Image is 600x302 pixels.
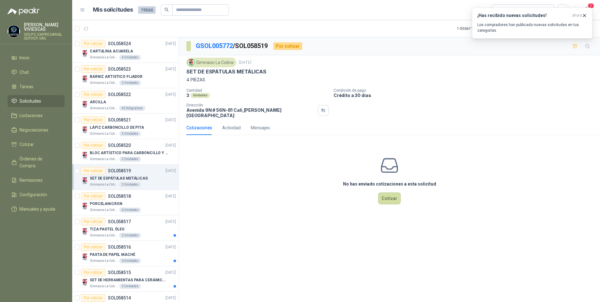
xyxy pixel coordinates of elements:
a: Negociaciones [8,124,65,136]
h1: Mis solicitudes [93,5,133,14]
a: Por cotizarSOL058515[DATE] Company LogoSET DE HERRAMIENTAS PARA CERÁMICA EN MADERAGimnasio La Col... [72,266,179,292]
div: Por cotizar [81,40,105,47]
div: 6 Unidades [119,258,141,263]
p: Gimnasio La Colina [90,233,118,238]
h3: No has enviado cotizaciones a esta solicitud [343,181,436,187]
span: 19666 [138,6,156,14]
button: Cotizar [378,192,401,204]
img: Company Logo [81,126,88,134]
p: LÁPIZ CARBONCILLO DE PITA [90,125,144,131]
div: Unidades [190,93,210,98]
p: SOL058517 [108,219,131,224]
a: Órdenes de Compra [8,153,65,172]
a: Por cotizarSOL058519[DATE] Company LogoSET DE ESPÁTULAS METÁLICASGimnasio La Colina3 Unidades [72,164,179,190]
a: Licitaciones [8,110,65,121]
div: Cotizaciones [186,124,212,131]
p: Avenida 9N # 56N-81 Cali , [PERSON_NAME][GEOGRAPHIC_DATA] [186,107,315,118]
button: 1 [581,4,592,16]
div: 4 Unidades [119,55,141,60]
span: Inicio [19,54,29,61]
p: Dirección [186,103,315,107]
div: 2 Unidades [119,80,141,85]
p: Gimnasio La Colina [90,131,118,136]
p: [DATE] [165,168,176,174]
p: SET DE ESPÁTULAS METÁLICAS [186,68,266,75]
span: Solicitudes [19,98,41,105]
img: Company Logo [8,25,20,37]
span: 1 [587,3,594,9]
a: Tareas [8,81,65,93]
span: search [164,8,169,12]
a: GSOL005772 [196,42,233,50]
a: Cotizar [8,138,65,150]
p: SOL058514 [108,296,131,300]
h3: ¡Has recibido nuevas solicitudes! [477,13,570,18]
img: Company Logo [81,253,88,261]
img: Company Logo [81,279,88,286]
div: Por cotizar [81,167,105,175]
p: Los compradores han publicado nuevas solicitudes en tus categorías. [477,22,587,33]
p: [DATE] [165,92,176,98]
p: Crédito a 30 días [334,93,597,98]
a: Inicio [8,52,65,64]
p: [DATE] [165,219,176,225]
p: [DATE] [165,41,176,47]
p: CARTULINA ACUARELA [90,48,133,54]
p: [DATE] [165,117,176,123]
p: / SOL058519 [196,41,268,51]
p: [DATE] [165,270,176,276]
div: 3 Unidades [119,284,141,289]
div: Por cotizar [81,294,105,302]
div: Por cotizar [81,116,105,124]
button: ¡Has recibido nuevas solicitudes!ahora Los compradores han publicado nuevas solicitudes en tus ca... [472,8,592,39]
div: 42 Kilogramos [119,106,145,111]
p: SOL058523 [108,67,131,71]
div: Por cotizar [81,65,105,73]
div: Por cotizar [273,42,302,50]
p: [DATE] [165,244,176,250]
img: Company Logo [81,177,88,185]
p: Gimnasio La Colina [90,80,118,85]
p: Gimnasio La Colina [90,258,118,263]
div: Por cotizar [81,243,105,251]
p: [DATE] [165,66,176,72]
span: Tareas [19,83,33,90]
p: GRUPO EMPRESARIAL SERVER SAS [24,33,65,40]
a: Por cotizarSOL058521[DATE] Company LogoLÁPIZ CARBONCILLO DE PITAGimnasio La Colina3 Unidades [72,114,179,139]
p: ARCILLA [90,99,106,105]
div: 1 - 50 de 11672 [457,24,500,34]
img: Company Logo [81,75,88,83]
p: Gimnasio La Colina [90,182,118,187]
p: [DATE] [165,193,176,199]
img: Company Logo [81,101,88,108]
a: Remisiones [8,174,65,186]
a: Solicitudes [8,95,65,107]
img: Company Logo [81,228,88,235]
p: SOL058518 [108,194,131,198]
img: Company Logo [81,152,88,159]
p: Cantidad [186,88,329,93]
a: Chat [8,66,65,78]
img: Company Logo [81,50,88,57]
p: PORCELANICRON [90,201,122,207]
p: SOL058519 [108,169,131,173]
a: Manuales y ayuda [8,203,65,215]
div: 2 Unidades [119,233,141,238]
p: SET DE HERRAMIENTAS PARA CERÁMICA EN MADERA [90,277,168,283]
p: SOL058516 [108,245,131,249]
span: Negociaciones [19,127,48,133]
p: 4 PIEZAS [186,76,592,83]
p: TIZA PASTEL ÓLEO [90,226,125,232]
span: Chat [19,69,29,76]
p: Condición de pago [334,88,597,93]
a: Por cotizarSOL058523[DATE] Company LogoBARNIZ ARTISTICO FIJADORGimnasio La Colina2 Unidades [72,63,179,88]
div: Por cotizar [81,218,105,225]
span: Licitaciones [19,112,43,119]
div: Todas [496,7,509,13]
div: Gimnasio La Colina [186,58,236,67]
div: 2 Unidades [119,157,141,162]
p: [PERSON_NAME] VIVIESCAS [24,23,65,31]
div: Actividad [222,124,241,131]
a: Por cotizarSOL058520[DATE] Company LogoBLOC ARTÍSTICO PARA CARBONCILLO Y PASTELGimnasio La Colina... [72,139,179,164]
p: SET DE ESPÁTULAS METÁLICAS [90,175,148,181]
